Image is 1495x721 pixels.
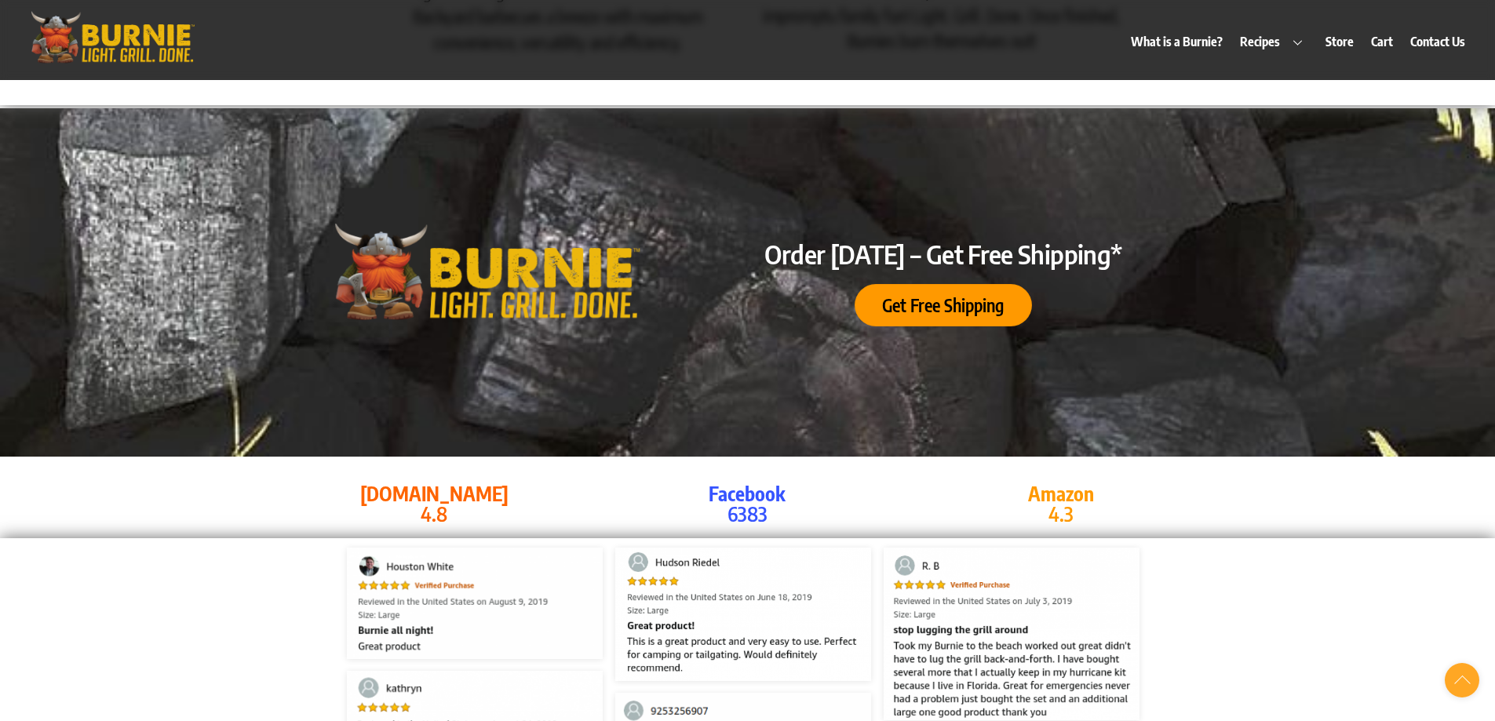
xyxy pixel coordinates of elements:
[22,45,202,71] a: Burnie Grill
[884,548,1140,720] img: burniegrill.com-reviews_amazon-20201022_07
[1364,24,1401,60] a: Cart
[606,483,890,525] p: 6383
[1233,24,1316,60] a: Recipes
[606,483,890,525] a: Facebook6383
[855,284,1032,326] a: Get Free Shipping
[1028,481,1094,506] strong: Amazon
[360,481,509,506] strong: [DOMAIN_NAME]
[347,548,603,659] img: burniegrill.com-reviews_amazon-20201022_06
[1124,24,1231,60] a: What is a Burnie?
[293,483,577,525] a: [DOMAIN_NAME]4.8
[1318,24,1361,60] a: Store
[919,483,1203,525] p: 4.3
[764,239,1121,270] span: Order [DATE] – Get Free Shipping*
[1403,24,1473,60] a: Contact Us
[919,483,1203,525] a: Amazon4.3
[318,224,655,320] img: burniegrill.com-logo-high-res-2020110_500px
[882,297,1004,314] span: Get Free Shipping
[22,8,202,67] img: burniegrill.com-logo-high-res-2020110_500px
[709,481,786,506] strong: Facebook
[293,483,577,525] p: 4.8
[615,548,872,681] img: burniegrill.com-reviews_amazon-20201022_02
